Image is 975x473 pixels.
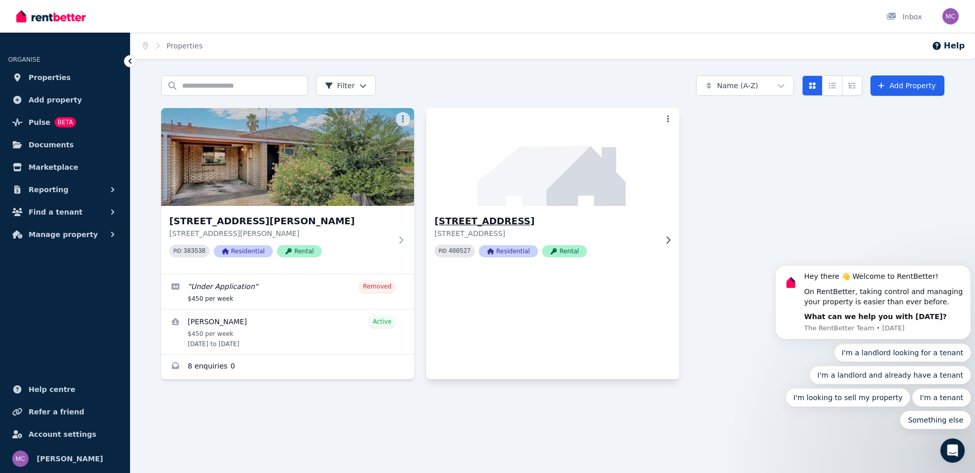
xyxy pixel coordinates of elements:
[479,245,538,257] span: Residential
[29,94,82,106] span: Add property
[696,75,794,96] button: Name (A-Z)
[822,75,842,96] button: Compact list view
[434,228,657,239] p: [STREET_ADDRESS]
[29,383,75,396] span: Help centre
[37,453,103,465] span: [PERSON_NAME]
[439,248,447,254] small: PID
[886,12,922,22] div: Inbox
[161,108,414,206] img: 23B Doney St, Narrogin
[29,228,98,241] span: Manage property
[167,42,203,50] a: Properties
[717,81,758,91] span: Name (A-Z)
[161,309,414,354] a: View details for Corryne Wilson
[8,67,122,88] a: Properties
[29,161,78,173] span: Marketplace
[771,256,975,435] iframe: Intercom notifications message
[8,157,122,177] a: Marketplace
[161,108,414,274] a: 23B Doney St, Narrogin[STREET_ADDRESS][PERSON_NAME][STREET_ADDRESS][PERSON_NAME]PID 383538Residen...
[214,245,273,257] span: Residential
[396,112,410,126] button: More options
[870,75,944,96] a: Add Property
[8,424,122,444] a: Account settings
[184,248,206,255] code: 383538
[325,81,355,91] span: Filter
[29,428,96,440] span: Account settings
[16,9,86,24] img: RentBetter
[661,112,675,126] button: More options
[29,139,74,151] span: Documents
[434,214,657,228] h3: [STREET_ADDRESS]
[12,451,29,467] img: Mary Cris Robles
[316,75,376,96] button: Filter
[426,108,679,274] a: 51 Blantyre St, Katanning[STREET_ADDRESS][STREET_ADDRESS]PID 400527ResidentialRental
[940,438,965,463] iframe: Intercom live chat
[8,56,40,63] span: ORGANISE
[161,355,414,379] a: Enquiries for 23B Doney St, Narrogin
[169,228,392,239] p: [STREET_ADDRESS][PERSON_NAME]
[8,379,122,400] a: Help centre
[173,248,182,254] small: PID
[8,179,122,200] button: Reporting
[277,245,322,257] span: Rental
[29,116,50,128] span: Pulse
[8,135,122,155] a: Documents
[55,117,76,127] span: BETA
[8,402,122,422] a: Refer a friend
[29,406,84,418] span: Refer a friend
[29,183,68,196] span: Reporting
[802,75,862,96] div: View options
[8,90,122,110] a: Add property
[29,206,83,218] span: Find a tenant
[8,224,122,245] button: Manage property
[29,71,71,84] span: Properties
[8,112,122,133] a: PulseBETA
[802,75,823,96] button: Card view
[942,8,959,24] img: Mary Cris Robles
[420,106,686,208] img: 51 Blantyre St, Katanning
[169,214,392,228] h3: [STREET_ADDRESS][PERSON_NAME]
[932,40,965,52] button: Help
[842,75,862,96] button: Expanded list view
[449,248,471,255] code: 400527
[131,33,215,59] nav: Breadcrumb
[161,274,414,309] a: Edit listing: Under Application
[542,245,587,257] span: Rental
[8,202,122,222] button: Find a tenant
